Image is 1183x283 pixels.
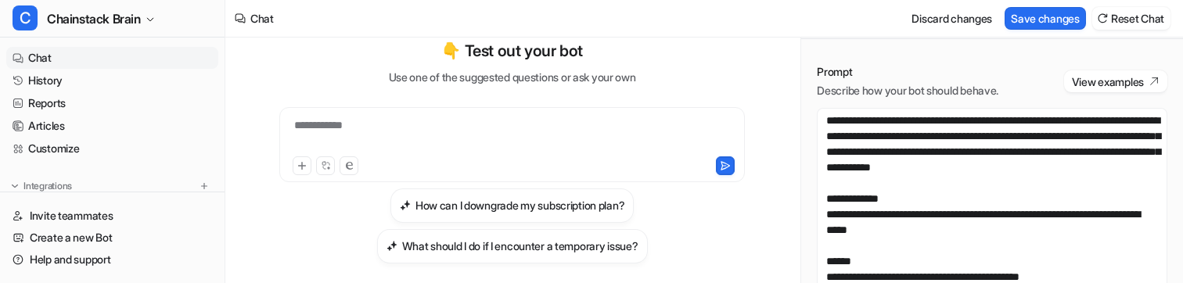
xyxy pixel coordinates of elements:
[390,188,635,223] button: How can I downgrade my subscription plan?How can I downgrade my subscription plan?
[47,8,141,30] span: Chainstack Brain
[6,47,218,69] a: Chat
[400,199,411,211] img: How can I downgrade my subscription plan?
[23,180,72,192] p: Integrations
[199,181,210,192] img: menu_add.svg
[6,138,218,159] a: Customize
[377,229,648,263] button: What should I do if I encounter a temporary issue?What should I do if I encounter a temporary issue?
[1064,70,1167,92] button: View examples
[817,83,998,99] p: Describe how your bot should behave.
[389,69,636,85] p: Use one of the suggested questions or ask your own
[441,39,582,63] p: 👇 Test out your bot
[6,249,218,270] a: Help and support
[1097,13,1108,24] img: reset
[415,197,625,213] h3: How can I downgrade my subscription plan?
[6,227,218,249] a: Create a new Bot
[1005,7,1086,30] button: Save changes
[6,205,218,227] a: Invite teammates
[402,238,638,254] h3: What should I do if I encounter a temporary issue?
[387,240,397,252] img: What should I do if I encounter a temporary issue?
[6,178,77,194] button: Integrations
[1092,7,1170,30] button: Reset Chat
[905,7,998,30] button: Discard changes
[6,70,218,91] a: History
[817,64,998,80] p: Prompt
[6,92,218,114] a: Reports
[6,115,218,137] a: Articles
[13,5,38,30] span: C
[250,10,274,27] div: Chat
[9,181,20,192] img: expand menu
